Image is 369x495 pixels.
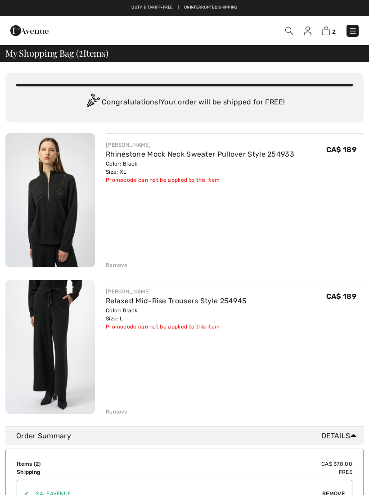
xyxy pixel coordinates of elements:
img: Search [285,27,293,35]
td: Shipping [17,468,137,476]
td: CA$ 378.00 [137,460,352,468]
a: 2 [322,25,336,36]
div: [PERSON_NAME] [106,288,247,296]
a: Rhinestone Mock Neck Sweater Pullover Style 254933 [106,150,294,158]
a: 1ère Avenue [10,26,49,34]
div: Promocode can not be applied to this item [106,323,247,331]
td: Items ( ) [17,460,137,468]
img: Rhinestone Mock Neck Sweater Pullover Style 254933 [5,133,95,267]
div: Congratulations! Your order will be shipped for FREE! [16,94,353,112]
span: 2 [36,461,39,467]
a: Relaxed Mid-Rise Trousers Style 254945 [106,297,247,305]
span: Details [321,431,360,441]
span: CA$ 189 [326,145,356,154]
div: Remove [106,408,128,416]
span: My Shopping Bag ( Items) [5,49,108,58]
div: [PERSON_NAME] [106,141,294,149]
div: Promocode can not be applied to this item [106,176,294,184]
img: 1ère Avenue [10,22,49,40]
span: 2 [79,46,83,58]
td: Free [137,468,352,476]
img: Menu [348,27,357,36]
div: Remove [106,261,128,269]
span: CA$ 189 [326,292,356,301]
img: My Info [304,27,311,36]
img: Congratulation2.svg [84,94,102,112]
img: Shopping Bag [322,27,330,35]
span: 2 [332,28,336,35]
div: Color: Black Size: L [106,306,247,323]
div: Color: Black Size: XL [106,160,294,176]
img: Relaxed Mid-Rise Trousers Style 254945 [5,280,95,414]
div: Order Summary [16,431,360,441]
